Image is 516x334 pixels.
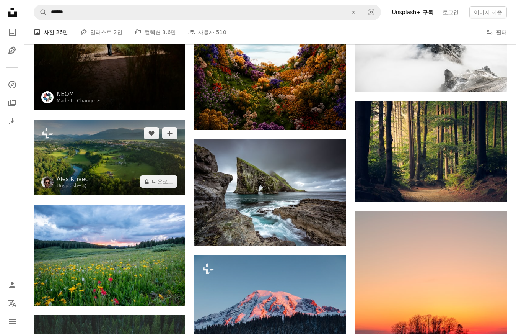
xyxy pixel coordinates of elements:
a: NEOM [57,90,100,98]
a: 울창한 녹색 숲을 흐르는 강 [34,154,185,161]
img: NEOM의 프로필로 이동 [41,91,54,103]
a: 로그인 [438,6,463,18]
button: Unsplash 검색 [34,5,47,20]
a: Ales Krivec [57,175,88,183]
button: 삭제 [345,5,362,20]
img: Ales Krivec의 프로필로 이동 [41,176,54,188]
img: 숲의 나무 [355,101,507,202]
a: 컬렉션 3.6만 [135,20,176,44]
button: 컬렉션에 추가 [162,127,177,139]
a: 사용자 510 [188,20,226,44]
a: 홈 — Unsplash [5,5,20,21]
button: 시각적 검색 [362,5,381,20]
div: 용 [57,183,88,189]
button: 언어 [5,296,20,311]
a: 숲의 나무 [355,147,507,154]
button: 다운로드 [140,175,177,188]
button: 필터 [486,20,507,44]
form: 사이트 전체에서 이미지 찾기 [34,5,381,20]
a: Unsplash+ 구독 [387,6,438,18]
a: Made to Change ↗ [57,98,100,103]
a: Unsplash+ [57,183,82,188]
a: 컬렉션 [5,95,20,111]
button: 좋아요 [144,127,159,139]
button: 메뉴 [5,314,20,329]
img: 울창한 녹색 숲을 흐르는 강 [34,120,185,195]
a: 로그인 / 가입 [5,277,20,293]
img: 수역의 암석 [194,139,346,246]
a: 일몰 동안 수역 근처의 나무 실루엣 [355,314,507,321]
a: 일러스트 2천 [80,20,122,44]
a: 일러스트 [5,43,20,58]
a: 낮에 꽃을 촬영한 항공 사진 [34,252,185,259]
img: 낮에 꽃을 촬영한 항공 사진 [34,205,185,306]
a: 탐색 [5,77,20,92]
a: 수역의 암석 [194,189,346,196]
span: 510 [216,28,226,36]
a: 다운로드 내역 [5,114,20,129]
a: 사진 [5,25,20,40]
span: 2천 [114,28,122,36]
span: 3.6만 [162,28,176,36]
button: 이미지 제출 [469,6,507,18]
